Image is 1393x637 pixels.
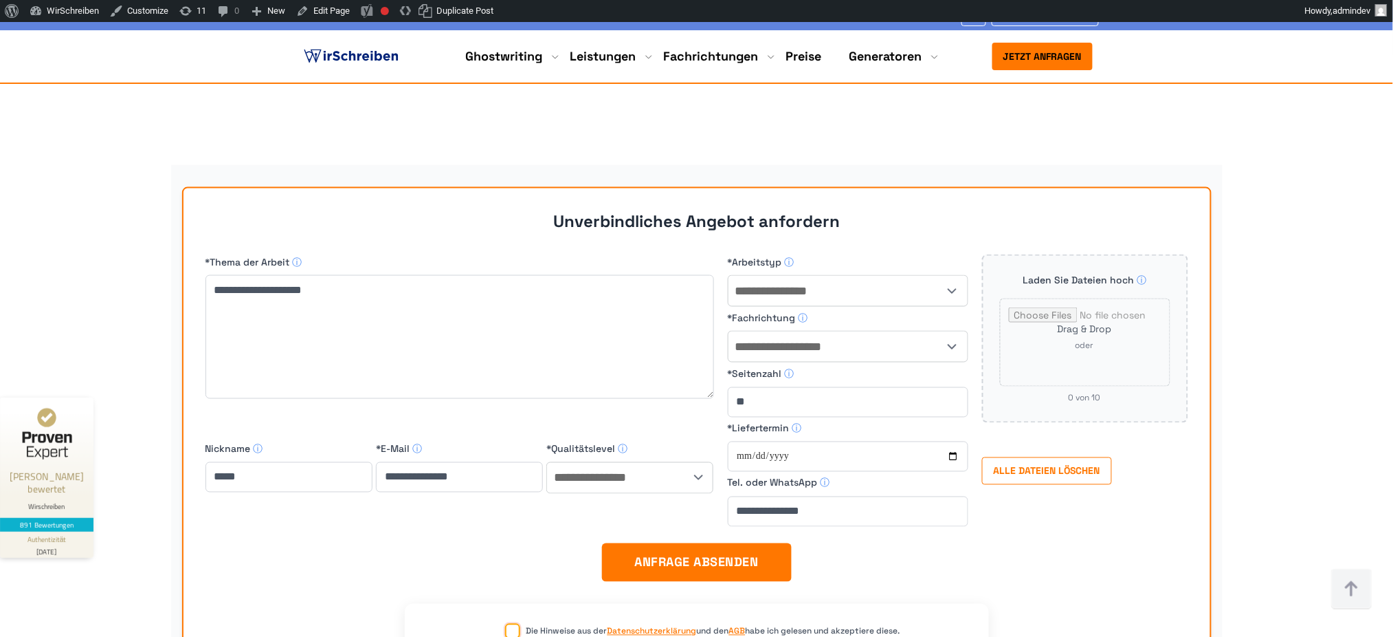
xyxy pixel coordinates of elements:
[1137,274,1147,286] span: ⓘ
[728,421,968,436] span: *Liefertermin
[728,497,968,527] input: Tel. oder WhatsAppⓘ
[412,443,422,455] span: ⓘ
[293,256,302,268] span: ⓘ
[1333,6,1371,16] span: admindev
[205,462,372,493] input: Nicknameⓘ
[785,367,794,380] span: ⓘ
[381,7,389,15] div: Focus keyphrase not set
[728,366,968,381] span: *Seitenzahl
[205,275,714,399] textarea: *Thema der Arbeitⓘ
[786,48,822,64] a: Preise
[728,442,968,472] input: *Lieferterminⓘ
[602,543,792,582] button: ANFRAGE ABSENDEN
[376,462,543,493] input: *E-Mailⓘ
[570,48,636,65] a: Leistungen
[376,442,543,457] span: *E-Mail
[799,312,808,324] span: ⓘ
[992,43,1093,70] button: Jetzt anfragen
[618,443,627,455] span: ⓘ
[5,545,88,555] div: [DATE]
[1000,272,1170,288] span: Laden Sie Dateien hoch
[728,387,968,418] input: *Seitenzahlⓘ
[728,310,968,325] span: *Fachrichtung
[664,48,759,65] a: Fachrichtungen
[5,502,88,511] div: Wirschreiben
[982,457,1112,485] div: Alle Dateien löschen
[821,477,830,489] span: ⓘ
[205,255,714,270] span: *Thema der Arbeit
[301,46,401,67] img: logo ghostwriter-österreich
[205,442,372,457] span: Nickname
[27,535,67,545] div: Authentizität
[1000,392,1170,405] div: 0 von 10
[785,256,794,268] span: ⓘ
[792,422,802,435] span: ⓘ
[728,255,968,270] span: *Arbeitstyp
[1331,569,1372,610] img: button top
[849,48,922,65] a: Generatoren
[728,475,968,490] span: Tel. oder WhatsApp
[546,442,713,457] span: *Qualitätslevel
[254,443,263,455] span: ⓘ
[466,48,543,65] a: Ghostwriting
[205,210,1188,232] h2: Unverbindliches Angebot anfordern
